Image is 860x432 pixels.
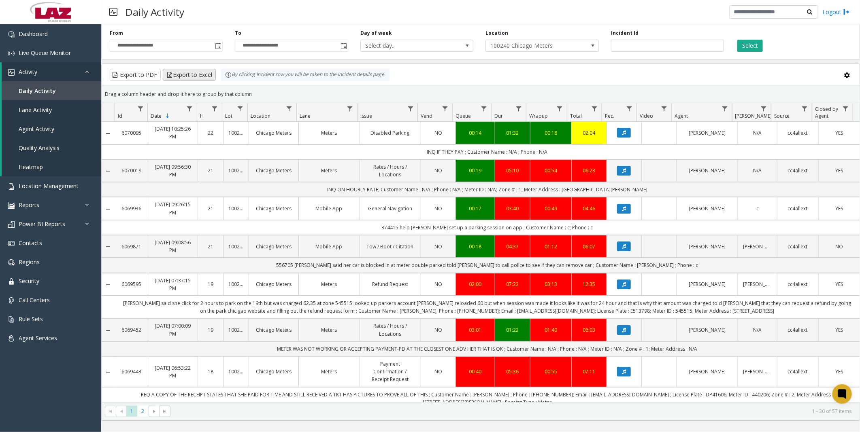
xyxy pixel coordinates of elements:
[254,167,293,174] a: Chicago Meters
[535,368,566,375] a: 00:55
[153,163,192,178] a: [DATE] 09:56:30 PM
[228,368,244,375] a: 100240
[102,168,115,174] a: Collapse Details
[577,368,602,375] div: 07:11
[577,326,602,334] div: 06:03
[19,334,57,342] span: Agent Services
[824,280,855,288] a: YES
[500,205,525,212] a: 03:40
[304,205,355,212] a: Mobile App
[115,182,860,197] td: INQ ON HOURLY RATE; Customer Name : N/A ; Phone : N/A ; Meter ID : N/A; Zone # : 1; Meter Address...
[495,112,503,119] span: Dur
[659,103,670,114] a: Video Filter Menu
[19,144,60,152] span: Quality Analysis
[843,8,850,16] img: logout
[203,368,218,375] a: 18
[102,103,860,402] div: Data table
[254,129,293,137] a: Chicago Meters
[213,40,222,51] span: Toggle popup
[304,368,355,375] a: Meters
[461,167,490,174] div: 00:19
[824,368,855,375] a: YES
[485,30,508,37] label: Location
[200,112,204,119] span: H
[434,167,442,174] span: NO
[8,202,15,209] img: 'icon'
[434,129,442,136] span: NO
[500,243,525,250] a: 04:37
[835,243,843,250] span: NO
[782,280,813,288] a: cc4allext
[19,220,65,228] span: Power BI Reports
[577,205,602,212] div: 04:46
[824,326,855,334] a: YES
[426,129,451,137] a: NO
[163,69,216,81] button: Export to Excel
[203,205,218,212] a: 21
[153,277,192,292] a: [DATE] 07:37:15 PM
[461,368,490,375] div: 00:40
[345,103,355,114] a: Lane Filter Menu
[164,113,171,119] span: Sortable
[203,280,218,288] a: 19
[254,243,293,250] a: Chicago Meters
[461,280,490,288] div: 02:00
[611,30,639,37] label: Incident Id
[365,205,416,212] a: General Navigation
[456,112,471,119] span: Queue
[8,50,15,57] img: 'icon'
[461,205,490,212] div: 00:17
[529,112,548,119] span: Wrapup
[19,258,40,266] span: Regions
[577,129,602,137] a: 02:04
[743,280,772,288] a: [PERSON_NAME]
[228,243,244,250] a: 100240
[426,243,451,250] a: NO
[554,103,565,114] a: Wrapup Filter Menu
[500,368,525,375] div: 05:36
[589,103,600,114] a: Total Filter Menu
[682,129,733,137] a: [PERSON_NAME]
[824,167,855,174] a: YES
[102,327,115,334] a: Collapse Details
[535,280,566,288] div: 03:13
[365,163,416,178] a: Rates / Hours / Locations
[535,326,566,334] a: 01:40
[426,167,451,174] a: NO
[500,326,525,334] a: 01:22
[426,280,451,288] a: NO
[782,205,813,212] a: cc4allext
[782,243,813,250] a: cc4allext
[254,326,293,334] a: Chicago Meters
[8,69,15,76] img: 'icon'
[19,315,43,323] span: Rule Sets
[284,103,295,114] a: Location Filter Menu
[682,205,733,212] a: [PERSON_NAME]
[19,163,43,171] span: Heatmap
[225,72,232,78] img: infoIcon.svg
[535,129,566,137] a: 00:18
[8,240,15,247] img: 'icon'
[162,408,168,415] span: Go to the last page
[815,106,838,119] span: Closed by Agent
[304,326,355,334] a: Meters
[500,129,525,137] a: 01:32
[126,406,137,417] span: Page 1
[184,103,195,114] a: Date Filter Menu
[300,112,311,119] span: Lane
[221,69,390,81] div: By clicking Incident row you will be taken to the incident details page.
[605,112,614,119] span: Rec.
[360,112,372,119] span: Issue
[535,205,566,212] div: 00:49
[461,243,490,250] a: 00:18
[115,258,860,273] td: 556705 [PERSON_NAME] said her car is blocked in at meter double parked told [PERSON_NAME] to call...
[304,280,355,288] a: Meters
[824,243,855,250] a: NO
